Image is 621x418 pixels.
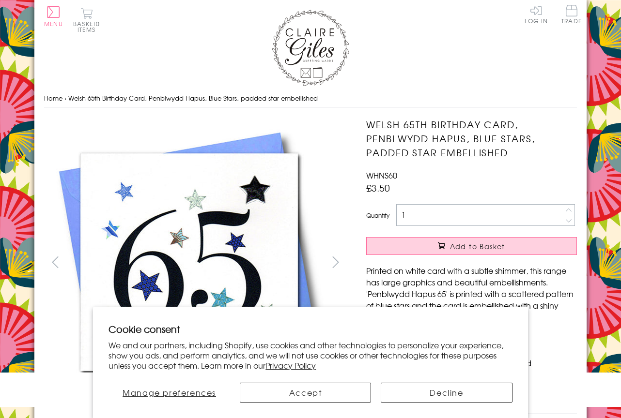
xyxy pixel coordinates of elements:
[44,118,335,408] img: Welsh 65th Birthday Card, Penblwydd Hapus, Blue Stars, padded star embellished
[44,89,577,108] nav: breadcrumbs
[265,359,316,371] a: Privacy Policy
[561,5,582,26] a: Trade
[366,265,577,323] p: Printed on white card with a subtle shimmer, this range has large graphics and beautiful embellis...
[240,383,371,403] button: Accept
[525,5,548,24] a: Log In
[272,10,349,86] img: Claire Giles Greetings Cards
[64,93,66,103] span: ›
[109,340,512,370] p: We and our partners, including Shopify, use cookies and other technologies to personalize your ex...
[366,118,577,159] h1: Welsh 65th Birthday Card, Penblwydd Hapus, Blue Stars, padded star embellished
[109,383,230,403] button: Manage preferences
[366,169,397,181] span: WHNS60
[44,251,66,273] button: prev
[123,387,216,398] span: Manage preferences
[366,181,390,194] span: £3.50
[325,251,347,273] button: next
[109,322,512,336] h2: Cookie consent
[44,19,63,28] span: Menu
[68,93,318,103] span: Welsh 65th Birthday Card, Penblwydd Hapus, Blue Stars, padded star embellished
[381,383,512,403] button: Decline
[450,241,505,251] span: Add to Basket
[78,19,100,34] span: 0 items
[73,8,100,32] button: Basket0 items
[366,237,577,255] button: Add to Basket
[561,5,582,24] span: Trade
[44,93,62,103] a: Home
[44,6,63,27] button: Menu
[366,211,389,220] label: Quantity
